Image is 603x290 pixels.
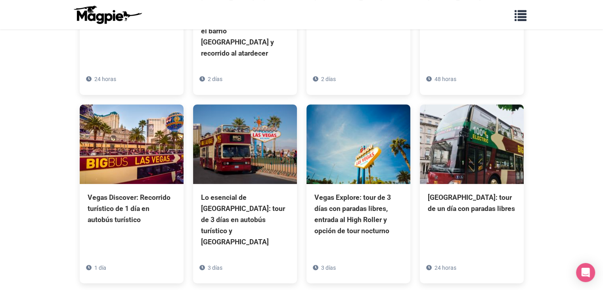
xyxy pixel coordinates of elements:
img: Vegas Discover: Recorrido turístico de 1 día en autobús turístico [80,104,184,184]
div: Abrir Intercom Messenger [576,263,595,282]
font: 24 horas [94,76,116,82]
img: Lo esencial de Las Vegas: tour de 3 días en autobús turístico y Museo del Neón [193,104,297,184]
font: 2 días [208,76,222,82]
a: [GEOGRAPHIC_DATA]: tour de un día con paradas libres 24 horas [420,104,524,250]
font: Vegas Discover: Recorrido turístico de 1 día en autobús turístico [88,193,170,224]
font: [GEOGRAPHIC_DATA]: tour de un día con paradas libres [428,193,515,213]
a: Vegas Discover: Recorrido turístico de 1 día en autobús turístico 1 día [80,104,184,261]
font: 24 horas [435,265,456,271]
a: Lo esencial de [GEOGRAPHIC_DATA]: tour de 3 días en autobús turístico y [GEOGRAPHIC_DATA] 3 días [193,104,297,284]
font: 3 días [321,265,336,271]
a: Vegas Explore: tour de 3 días con paradas libres, entrada al High Roller y opción de tour nocturn... [306,104,410,273]
img: Londres: tour de un día con paradas libres [420,104,524,184]
font: 48 horas [435,76,456,82]
font: Vegas Explore: tour de 3 días con paradas libres, entrada al High Roller y opción de tour nocturno [314,193,391,235]
img: logo-ab69f6fb50320c5b225c76a69d11143b.png [72,5,143,24]
font: 3 días [208,265,222,271]
font: Lo esencial de [GEOGRAPHIC_DATA]: tour de 3 días en autobús turístico y [GEOGRAPHIC_DATA] [201,193,285,246]
img: Vegas Explore: tour de 3 días con paradas libres, entrada al High Roller y opción de tour nocturno [306,104,410,184]
font: 1 día [94,265,106,271]
font: 2 días [321,76,336,82]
